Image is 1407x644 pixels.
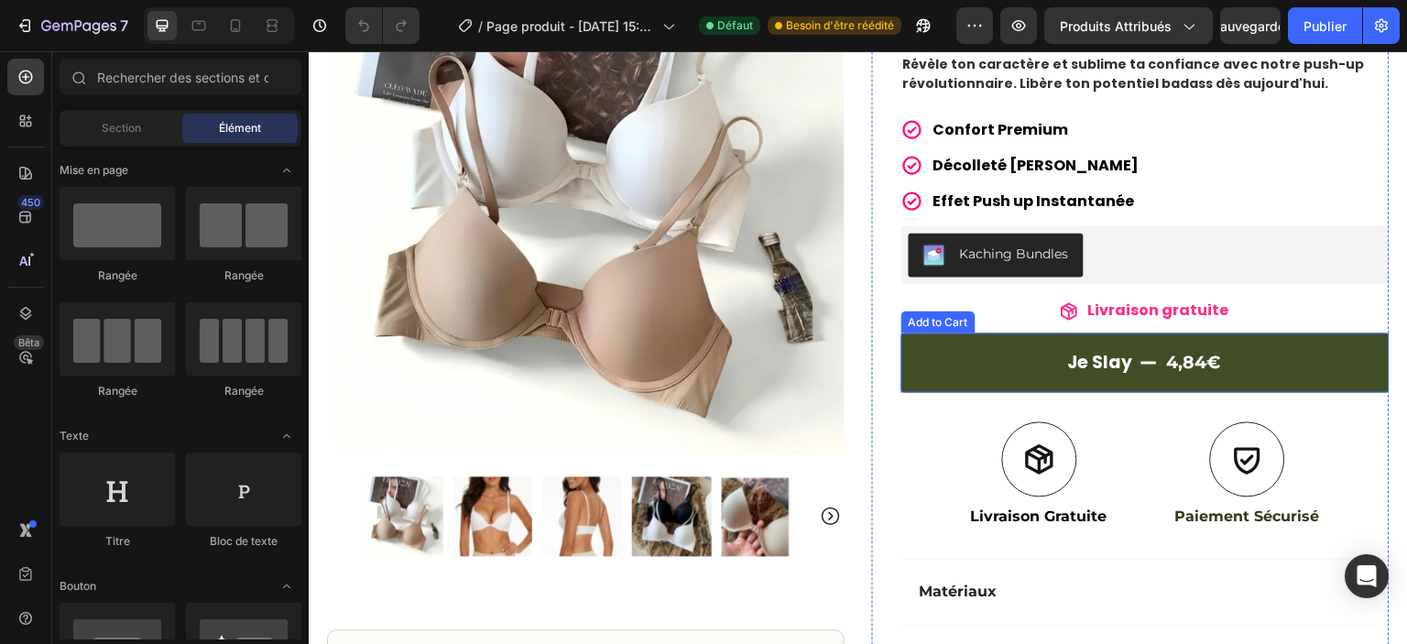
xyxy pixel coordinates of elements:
[1345,554,1389,598] div: Ouvrir Intercom Messenger
[867,457,1011,476] p: Paiement Sécurisé
[486,18,651,53] font: Page produit - [DATE] 15:53:50
[717,18,753,32] font: Défaut
[102,121,141,135] font: Section
[60,429,89,442] font: Texte
[60,163,128,177] font: Mise en page
[345,7,420,44] div: Annuler/Rétablir
[210,534,278,548] font: Bloc de texte
[60,59,301,95] input: Rechercher des sections et des éléments
[21,196,40,209] font: 450
[120,16,128,35] font: 7
[600,182,775,226] button: Kaching Bundles
[1220,7,1281,44] button: Sauvegarder
[18,336,39,349] font: Bêta
[98,384,137,398] font: Rangée
[1044,7,1213,44] button: Produits attribués
[478,18,483,34] font: /
[272,421,301,451] span: Basculer pour ouvrir
[759,300,824,323] div: Je slay
[662,457,799,475] span: Livraison Gratuite
[615,193,637,215] img: KachingBundles.png
[511,454,533,476] button: Carousel Next Arrow
[625,68,760,89] span: Confort Premium
[856,299,914,325] div: 4,84€
[611,532,689,551] p: Matériaux
[219,121,261,135] font: Élément
[625,139,826,160] span: Effet Push up Instantanée
[1212,18,1290,34] font: Sauvegarder
[98,268,137,282] font: Rangée
[1060,18,1172,34] font: Produits attribués
[786,18,894,32] font: Besoin d'être réédité
[272,572,301,601] span: Basculer pour ouvrir
[625,104,831,125] span: Décolleté [PERSON_NAME]
[593,282,1081,342] button: Je slay
[272,156,301,185] span: Basculer pour ouvrir
[224,268,264,282] font: Rangée
[596,263,663,279] div: Add to Cart
[7,7,136,44] button: 7
[309,51,1407,644] iframe: Zone de conception
[1288,7,1362,44] button: Publier
[105,534,130,548] font: Titre
[780,250,921,269] p: Livraison gratuite
[1303,18,1347,34] font: Publier
[224,384,264,398] font: Rangée
[651,193,760,213] div: Kaching Bundles
[594,4,1056,41] span: Révèle ton caractère et sublime ta confiance avec notre push-up révolutionnaire. Libère ton poten...
[60,579,96,593] font: Bouton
